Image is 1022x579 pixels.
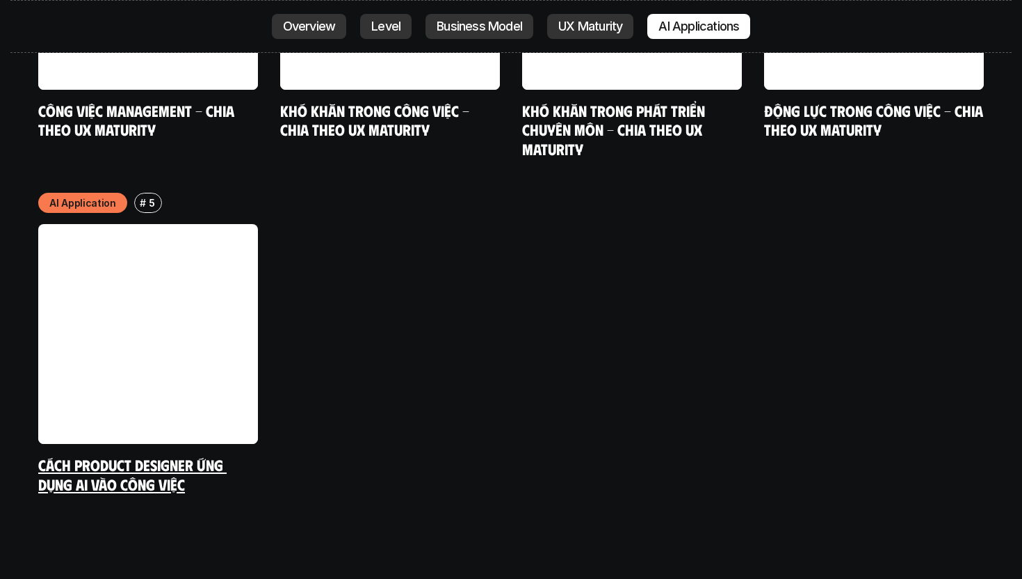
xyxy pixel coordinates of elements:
a: Khó khăn trong công việc - Chia theo UX Maturity [280,101,473,139]
a: Khó khăn trong phát triển chuyên môn - Chia theo UX Maturity [522,101,708,158]
h6: # [140,198,146,208]
a: Overview [272,14,347,39]
a: Công việc Management - Chia theo UX maturity [38,101,238,139]
p: 5 [149,196,155,210]
p: AI Application [49,196,116,210]
a: Động lực trong công việc - Chia theo UX Maturity [764,101,987,139]
a: Cách Product Designer ứng dụng AI vào công việc [38,455,227,493]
